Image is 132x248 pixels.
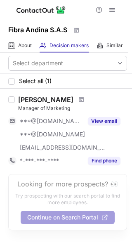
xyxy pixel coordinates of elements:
[20,131,85,138] span: ***@[DOMAIN_NAME]
[18,42,32,49] span: About
[18,95,73,104] div: [PERSON_NAME]
[16,5,66,15] img: ContactOut v5.3.10
[49,42,89,49] span: Decision makers
[8,25,67,35] h1: Fibra Andina S.A.S
[21,211,115,224] button: Continue on Search Portal
[19,78,52,84] span: Select all (1)
[17,180,118,188] header: Looking for more prospects? 👀
[27,214,98,221] span: Continue on Search Portal
[88,157,120,165] button: Reveal Button
[106,42,123,49] span: Similar
[14,193,121,206] p: Try prospecting with our search portal to find more employees.
[20,144,106,151] span: [EMAIL_ADDRESS][DOMAIN_NAME]
[20,117,83,125] span: ***@[DOMAIN_NAME]
[18,105,127,112] div: Manager of Marketing
[13,59,63,67] div: Select department
[88,117,120,125] button: Reveal Button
